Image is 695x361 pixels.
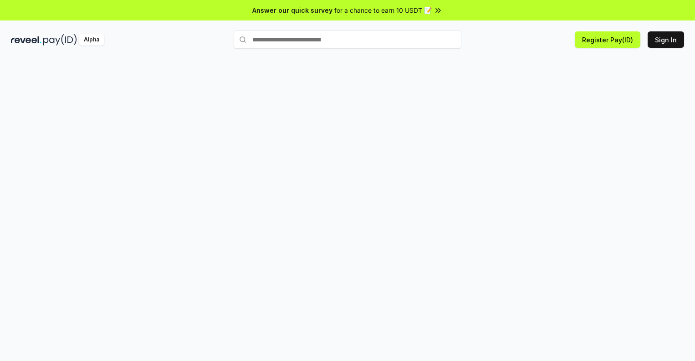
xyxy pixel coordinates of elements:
[43,34,77,46] img: pay_id
[575,31,640,48] button: Register Pay(ID)
[252,5,332,15] span: Answer our quick survey
[648,31,684,48] button: Sign In
[79,34,104,46] div: Alpha
[11,34,41,46] img: reveel_dark
[334,5,432,15] span: for a chance to earn 10 USDT 📝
